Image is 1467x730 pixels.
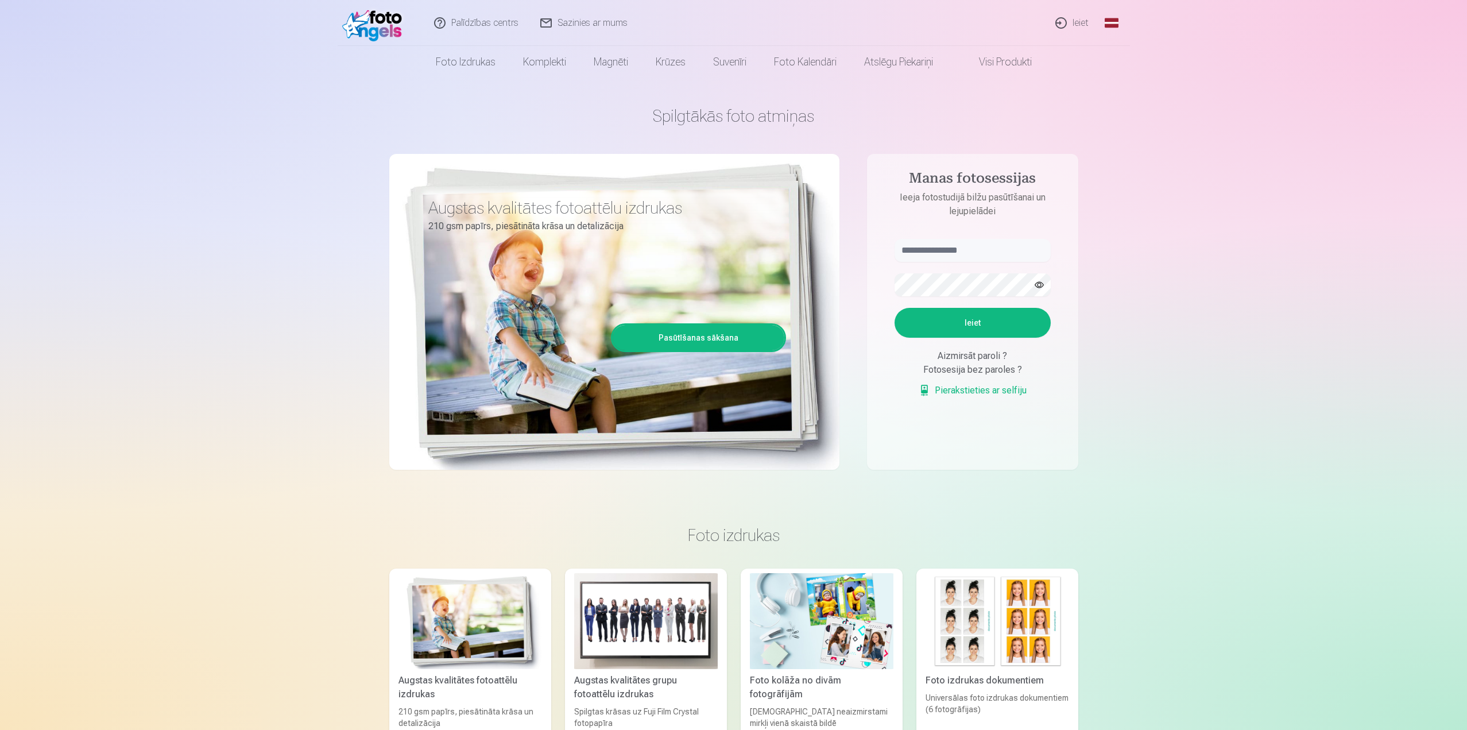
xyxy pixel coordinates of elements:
img: Foto izdrukas dokumentiem [926,573,1069,669]
img: /fa1 [342,5,408,41]
div: Aizmirsāt paroli ? [895,349,1051,363]
div: 210 gsm papīrs, piesātināta krāsa un detalizācija [394,706,547,729]
a: Foto kalendāri [760,46,850,78]
div: Augstas kvalitātes fotoattēlu izdrukas [394,674,547,701]
div: Augstas kvalitātes grupu fotoattēlu izdrukas [570,674,722,701]
div: Universālas foto izdrukas dokumentiem (6 fotogrāfijas) [921,692,1074,729]
h1: Spilgtākās foto atmiņas [389,106,1078,126]
a: Suvenīri [699,46,760,78]
div: Foto kolāža no divām fotogrāfijām [745,674,898,701]
a: Pasūtīšanas sākšana [613,325,784,350]
a: Krūzes [642,46,699,78]
h4: Manas fotosessijas [883,170,1062,191]
p: Ieeja fotostudijā bilžu pasūtīšanai un lejupielādei [883,191,1062,218]
button: Ieiet [895,308,1051,338]
img: Augstas kvalitātes fotoattēlu izdrukas [398,573,542,669]
a: Atslēgu piekariņi [850,46,947,78]
a: Foto izdrukas [422,46,509,78]
div: [DEMOGRAPHIC_DATA] neaizmirstami mirkļi vienā skaistā bildē [745,706,898,729]
div: Spilgtas krāsas uz Fuji Film Crystal fotopapīra [570,706,722,729]
div: Foto izdrukas dokumentiem [921,674,1074,687]
h3: Foto izdrukas [398,525,1069,546]
img: Augstas kvalitātes grupu fotoattēlu izdrukas [574,573,718,669]
img: Foto kolāža no divām fotogrāfijām [750,573,893,669]
a: Visi produkti [947,46,1046,78]
h3: Augstas kvalitātes fotoattēlu izdrukas [428,198,777,218]
a: Komplekti [509,46,580,78]
p: 210 gsm papīrs, piesātināta krāsa un detalizācija [428,218,777,234]
a: Pierakstieties ar selfiju [919,384,1027,397]
div: Fotosesija bez paroles ? [895,363,1051,377]
a: Magnēti [580,46,642,78]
